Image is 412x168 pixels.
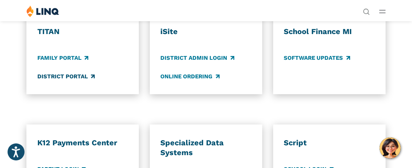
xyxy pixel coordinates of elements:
[160,54,234,62] a: District Admin Login
[26,5,59,17] img: LINQ | K‑12 Software
[284,27,375,37] h3: School Finance MI
[37,27,128,37] h3: TITAN
[380,137,401,159] button: Hello, have a question? Let’s chat.
[284,54,350,62] a: Software Updates
[363,8,370,14] button: Open Search Bar
[37,54,88,62] a: Family Portal
[363,5,370,14] nav: Utility Navigation
[160,72,219,81] a: Online Ordering
[284,138,375,148] h3: Script
[379,7,386,16] button: Open Main Menu
[160,27,251,37] h3: iSite
[37,138,128,148] h3: K12 Payments Center
[37,72,95,81] a: District Portal
[160,138,251,157] h3: Specialized Data Systems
